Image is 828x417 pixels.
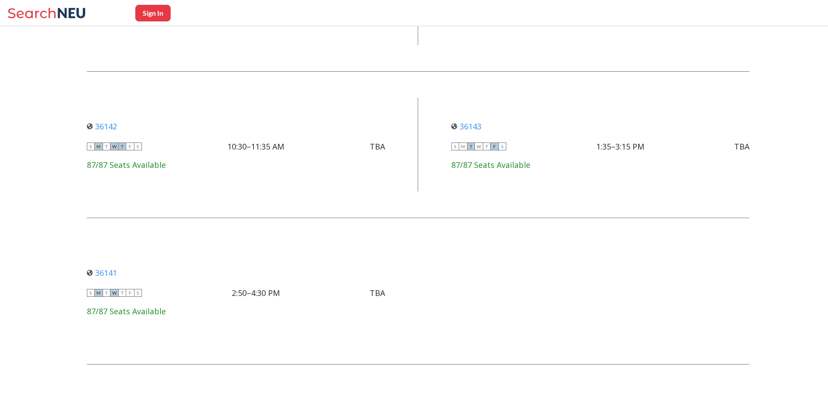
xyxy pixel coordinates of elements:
a: 36141 [87,268,117,278]
div: 10:30–11:35 AM [227,142,284,151]
span: S [134,142,142,150]
span: W [110,289,118,297]
div: 87/87 Seats Available [451,160,749,170]
span: F [126,289,134,297]
button: Sign In [135,5,171,21]
a: 36143 [451,121,481,132]
span: S [134,289,142,297]
span: T [467,142,475,150]
span: S [87,289,95,297]
div: TBA [370,142,385,151]
span: F [126,142,134,150]
span: T [483,142,491,150]
div: TBA [370,288,385,298]
div: 2:50–4:30 PM [232,288,280,298]
div: 1:35–3:15 PM [596,142,644,151]
span: F [491,142,498,150]
div: 87/87 Seats Available [87,160,385,170]
div: TBA [734,142,749,151]
span: M [95,142,103,150]
span: W [110,142,118,150]
a: 36142 [87,121,117,132]
span: T [103,142,110,150]
span: M [459,142,467,150]
span: T [118,289,126,297]
span: T [103,289,110,297]
span: S [498,142,506,150]
span: W [475,142,483,150]
span: S [87,142,95,150]
span: M [95,289,103,297]
span: S [451,142,459,150]
div: 87/87 Seats Available [87,306,385,316]
span: T [118,142,126,150]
